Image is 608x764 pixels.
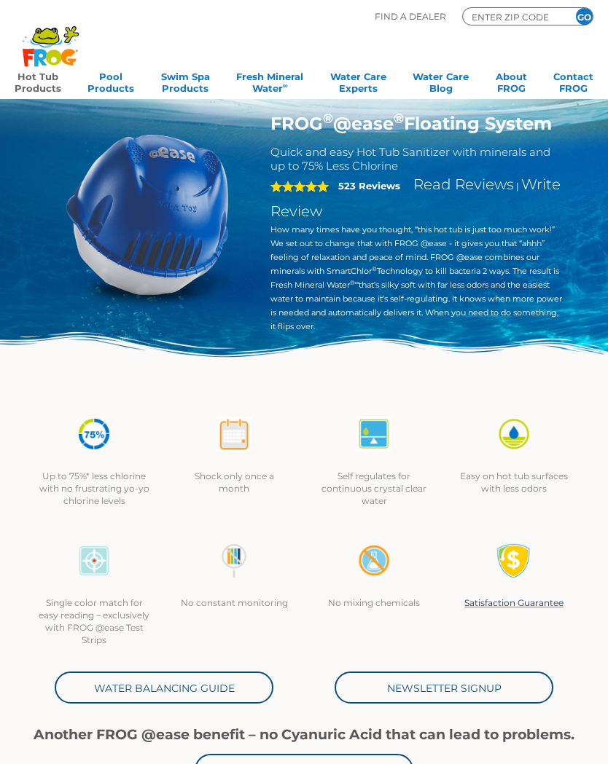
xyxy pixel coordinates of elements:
span: 5 [270,181,329,192]
a: Hot TubProducts [15,66,61,95]
img: hot-tub-product-atease-system.png [46,113,249,315]
sup: ® [394,111,404,127]
h1: Another FROG @ease benefit – no Cyanuric Acid that can lead to problems. [24,727,584,743]
sup: ® [323,111,333,127]
img: no-mixing1 [356,543,391,578]
a: Satisfaction Guarantee [464,597,564,608]
a: Water CareExperts [330,66,386,95]
p: No constant monitoring [179,596,289,609]
img: atease-icon-self-regulates [356,417,391,452]
a: Fresh MineralWater∞ [236,66,303,95]
p: Easy on hot tub surfaces with less odors [459,470,569,495]
img: Satisfaction Guarantee Icon [496,543,531,578]
img: Frog Products Logo [15,7,87,67]
img: icon-atease-easy-on [496,417,531,452]
img: atease-icon-shock-once [217,417,252,452]
p: No mixing chemicals [319,596,429,609]
sup: ®∞ [350,279,359,286]
img: icon-atease-75percent-less [77,417,112,452]
h2: Quick and easy Hot Tub Sanitizer with minerals and up to 75% Less Chlorine [270,145,563,173]
strong: 523 Reviews [338,180,400,192]
img: no-constant-monitoring1 [217,543,252,578]
a: AboutFROG [496,66,527,95]
span: | [516,181,519,192]
a: PoolProducts [87,66,134,95]
p: Single color match for easy reading – exclusively with FROG @ease Test Strips [39,596,149,646]
p: Self regulates for continuous crystal clear water [319,470,429,507]
a: Newsletter Signup [335,672,553,704]
input: GO [576,8,593,25]
p: Find A Dealer [375,7,446,25]
a: Swim SpaProducts [161,66,210,95]
p: How many times have you thought, “this hot tub is just too much work!” We set out to change that ... [270,223,563,334]
img: icon-atease-color-match [77,543,112,578]
p: Shock only once a month [179,470,289,495]
a: Water CareBlog [413,66,469,95]
sup: ∞ [283,82,288,90]
sup: ® [372,265,377,272]
p: Up to 75%* less chlorine with no frustrating yo-yo chlorine levels [39,470,149,507]
a: Water Balancing Guide [55,672,273,704]
a: ContactFROG [553,66,593,95]
a: Read Reviews [413,176,514,193]
h1: FROG @ease Floating System [270,113,563,134]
